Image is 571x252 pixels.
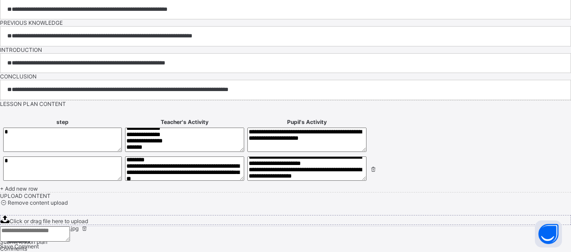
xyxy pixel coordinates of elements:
button: Open asap [535,220,562,247]
th: Pupil's Activity [246,118,367,126]
th: step [2,118,123,126]
th: Teacher's Activity [124,118,246,126]
span: Remove content upload [8,199,68,206]
span: Click or drag file here to upload [9,218,88,225]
